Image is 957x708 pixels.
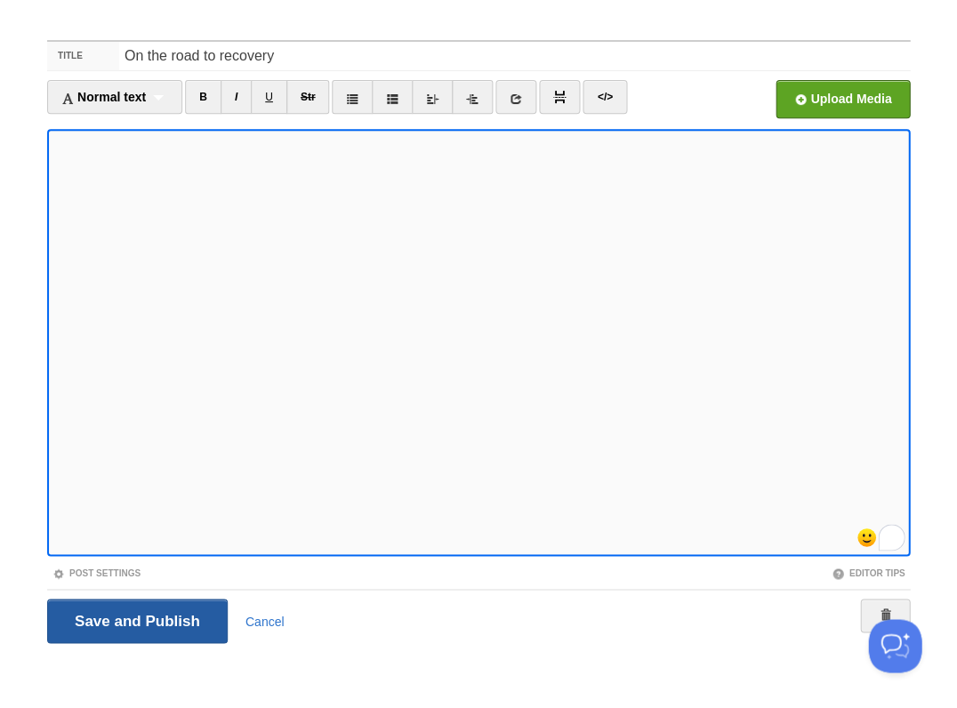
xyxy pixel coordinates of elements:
a: B [185,80,221,114]
span: Normal text [61,90,146,104]
a: U [251,80,287,114]
img: pagebreak-icon.png [553,91,566,103]
a: Editor Tips [832,567,905,577]
a: Str [286,80,330,114]
a: </> [583,80,626,114]
label: Title [47,42,119,70]
a: I [221,80,252,114]
iframe: Help Scout Beacon - Open [868,619,921,672]
del: Str [301,91,316,103]
a: Cancel [245,614,285,628]
input: Save and Publish [47,599,228,643]
a: Post Settings [52,567,141,577]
